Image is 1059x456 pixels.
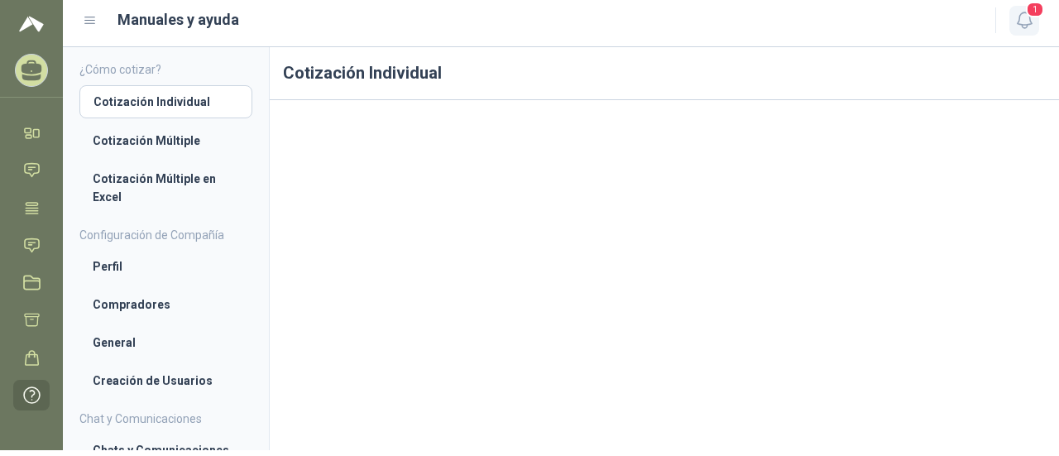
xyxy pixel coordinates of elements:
[79,410,252,428] h4: Chat y Comunicaciones
[1026,2,1044,17] span: 1
[93,334,239,352] li: General
[93,93,238,111] li: Cotización Individual
[93,170,239,206] li: Cotización Múltiple en Excel
[93,257,239,276] li: Perfil
[1009,6,1039,36] button: 1
[79,125,252,156] a: Cotización Múltiple
[79,289,252,320] a: Compradores
[79,365,252,396] a: Creación de Usuarios
[79,85,252,118] a: Cotización Individual
[93,372,239,390] li: Creación de Usuarios
[79,163,252,213] a: Cotización Múltiple en Excel
[270,47,1059,100] h1: Cotización Individual
[79,251,252,282] a: Perfil
[117,8,239,31] h1: Manuales y ayuda
[79,226,252,244] h4: Configuración de Compañía
[79,60,252,79] h4: ¿Cómo cotizar?
[93,132,239,150] li: Cotización Múltiple
[19,14,44,34] img: Logo peakr
[79,327,252,358] a: General
[93,295,239,314] li: Compradores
